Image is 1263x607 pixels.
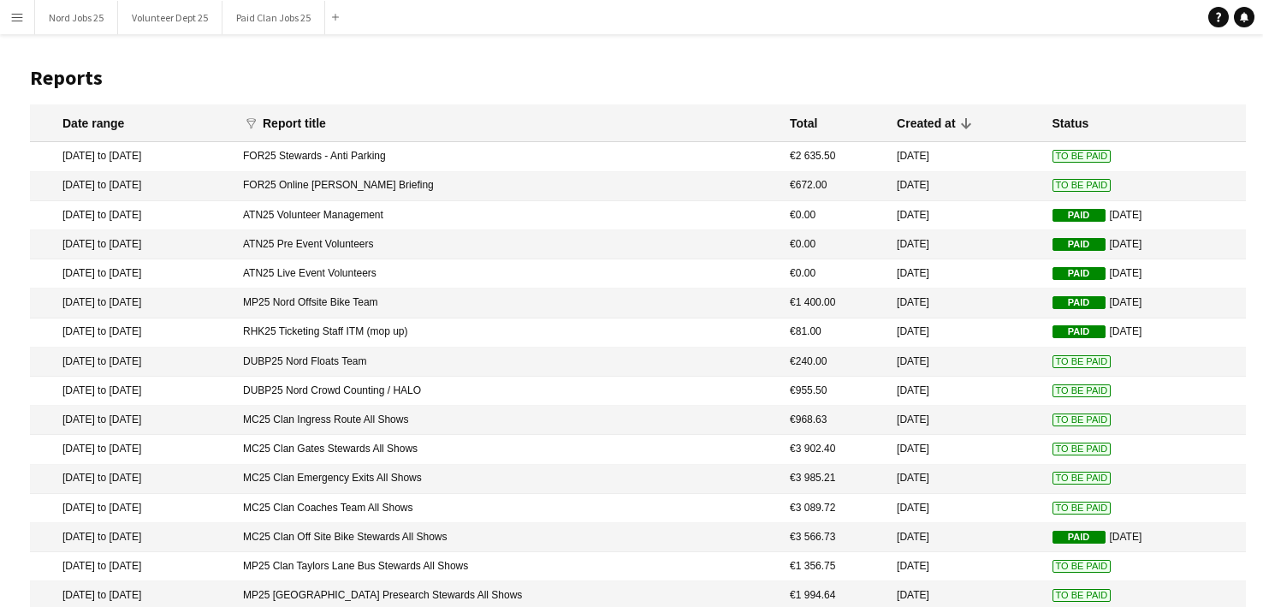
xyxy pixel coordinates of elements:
div: Created at [897,116,955,131]
mat-cell: [DATE] [888,142,1043,171]
mat-cell: [DATE] [888,552,1043,581]
mat-cell: €81.00 [781,318,888,348]
span: To Be Paid [1052,150,1112,163]
mat-cell: [DATE] to [DATE] [30,289,234,318]
span: Paid [1052,531,1106,544]
mat-cell: [DATE] [1044,230,1246,259]
mat-cell: [DATE] [888,465,1043,494]
span: To Be Paid [1052,502,1112,515]
mat-cell: [DATE] to [DATE] [30,142,234,171]
div: Report title [263,116,326,131]
div: Date range [62,116,124,131]
div: Report title [263,116,341,131]
mat-cell: ATN25 Volunteer Management [234,201,781,230]
mat-cell: [DATE] to [DATE] [30,230,234,259]
h1: Reports [30,65,1246,91]
mat-cell: [DATE] [888,201,1043,230]
mat-cell: [DATE] to [DATE] [30,377,234,406]
mat-cell: [DATE] [888,259,1043,289]
mat-cell: [DATE] [1044,318,1246,348]
mat-cell: [DATE] [1044,259,1246,289]
span: To Be Paid [1052,384,1112,397]
mat-cell: €3 985.21 [781,465,888,494]
mat-cell: [DATE] to [DATE] [30,465,234,494]
mat-cell: €955.50 [781,377,888,406]
mat-cell: [DATE] [888,406,1043,435]
div: Total [790,116,817,131]
mat-cell: MP25 Nord Offsite Bike Team [234,289,781,318]
mat-cell: €968.63 [781,406,888,435]
mat-cell: €672.00 [781,172,888,201]
div: Created at [897,116,970,131]
mat-cell: [DATE] to [DATE] [30,259,234,289]
span: Paid [1052,209,1106,222]
mat-cell: €0.00 [781,259,888,289]
mat-cell: €0.00 [781,201,888,230]
span: To Be Paid [1052,179,1112,192]
mat-cell: [DATE] to [DATE] [30,172,234,201]
div: Status [1052,116,1089,131]
mat-cell: €3 566.73 [781,523,888,552]
span: To Be Paid [1052,472,1112,485]
mat-cell: [DATE] [888,348,1043,377]
mat-cell: [DATE] to [DATE] [30,348,234,377]
mat-cell: [DATE] [888,230,1043,259]
mat-cell: [DATE] to [DATE] [30,523,234,552]
mat-cell: [DATE] to [DATE] [30,435,234,464]
mat-cell: [DATE] [888,494,1043,523]
span: Paid [1052,296,1106,309]
mat-cell: [DATE] to [DATE] [30,201,234,230]
mat-cell: [DATE] to [DATE] [30,318,234,348]
mat-cell: [DATE] to [DATE] [30,406,234,435]
mat-cell: MC25 Clan Emergency Exits All Shows [234,465,781,494]
mat-cell: DUBP25 Nord Floats Team [234,348,781,377]
mat-cell: €1 356.75 [781,552,888,581]
mat-cell: €0.00 [781,230,888,259]
mat-cell: [DATE] [1044,523,1246,552]
mat-cell: €240.00 [781,348,888,377]
mat-cell: MC25 Clan Ingress Route All Shows [234,406,781,435]
mat-cell: ATN25 Pre Event Volunteers [234,230,781,259]
mat-cell: [DATE] [888,435,1043,464]
mat-cell: DUBP25 Nord Crowd Counting / HALO [234,377,781,406]
span: To Be Paid [1052,443,1112,455]
span: To Be Paid [1052,560,1112,573]
span: Paid [1052,238,1106,251]
mat-cell: €3 089.72 [781,494,888,523]
mat-cell: MP25 Clan Taylors Lane Bus Stewards All Shows [234,552,781,581]
span: Paid [1052,267,1106,280]
mat-cell: [DATE] [888,318,1043,348]
mat-cell: €3 902.40 [781,435,888,464]
span: To Be Paid [1052,414,1112,426]
span: To Be Paid [1052,355,1112,368]
mat-cell: MC25 Clan Gates Stewards All Shows [234,435,781,464]
mat-cell: ATN25 Live Event Volunteers [234,259,781,289]
mat-cell: MC25 Clan Off Site Bike Stewards All Shows [234,523,781,552]
span: To Be Paid [1052,589,1112,602]
mat-cell: FOR25 Stewards - Anti Parking [234,142,781,171]
mat-cell: [DATE] [888,172,1043,201]
mat-cell: [DATE] [1044,201,1246,230]
mat-cell: [DATE] [888,523,1043,552]
button: Volunteer Dept 25 [118,1,222,34]
button: Paid Clan Jobs 25 [222,1,325,34]
mat-cell: FOR25 Online [PERSON_NAME] Briefing [234,172,781,201]
mat-cell: RHK25 Ticketing Staff ITM (mop up) [234,318,781,348]
mat-cell: €1 400.00 [781,289,888,318]
mat-cell: [DATE] [1044,289,1246,318]
mat-cell: [DATE] [888,377,1043,406]
mat-cell: [DATE] [888,289,1043,318]
mat-cell: [DATE] to [DATE] [30,494,234,523]
button: Nord Jobs 25 [35,1,118,34]
mat-cell: MC25 Clan Coaches Team All Shows [234,494,781,523]
mat-cell: €2 635.50 [781,142,888,171]
mat-cell: [DATE] to [DATE] [30,552,234,581]
span: Paid [1052,325,1106,338]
